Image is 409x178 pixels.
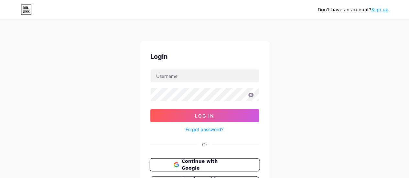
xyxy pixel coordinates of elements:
a: Sign up [371,7,388,12]
div: Login [150,52,259,61]
input: Username [151,69,259,82]
span: Continue with Google [181,158,235,172]
a: Continue with Google [150,158,259,171]
span: Log In [195,113,214,119]
div: Don't have an account? [318,6,388,13]
a: Forgot password? [186,126,223,133]
div: Or [202,141,207,148]
button: Log In [150,109,259,122]
button: Continue with Google [149,158,260,172]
